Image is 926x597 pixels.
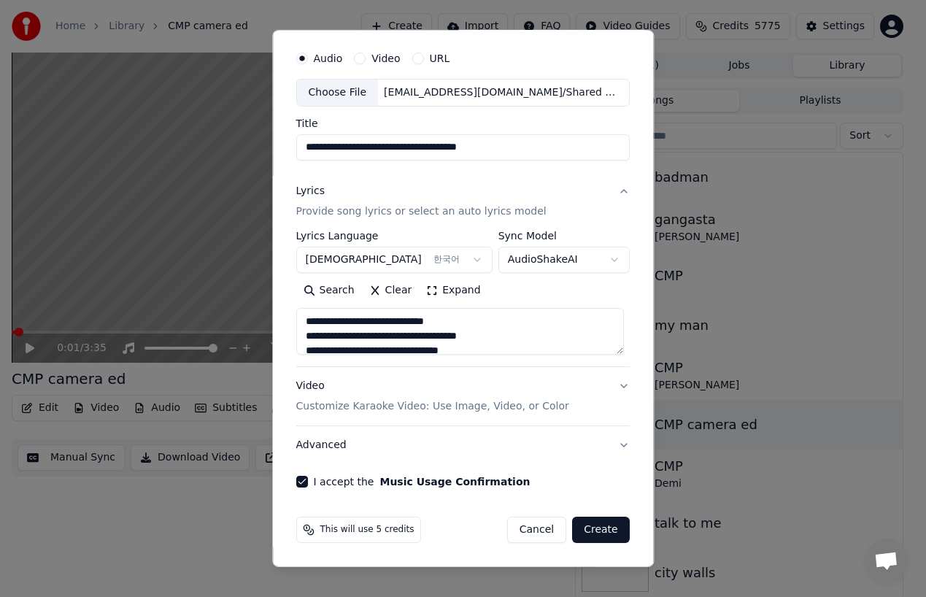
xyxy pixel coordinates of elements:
label: Audio [314,53,343,63]
button: LyricsProvide song lyrics or select an auto lyrics model [296,172,630,231]
span: This will use 5 credits [320,524,414,536]
p: Provide song lyrics or select an auto lyrics model [296,204,547,219]
label: Video [372,53,401,63]
label: Lyrics Language [296,231,493,241]
div: Video [296,379,569,414]
button: Cancel [507,517,566,543]
p: Customize Karaoke Video: Use Image, Video, or Color [296,399,569,414]
button: Create [573,517,630,543]
button: Search [296,279,362,302]
div: Lyrics [296,184,325,199]
div: Choose File [297,80,379,106]
div: LyricsProvide song lyrics or select an auto lyrics model [296,231,630,366]
button: Advanced [296,426,630,464]
button: VideoCustomize Karaoke Video: Use Image, Video, or Color [296,367,630,425]
label: URL [430,53,450,63]
button: Expand [420,279,488,302]
button: I accept the [380,477,530,487]
label: I accept the [314,477,530,487]
label: Sync Model [498,231,630,241]
button: Clear [362,279,420,302]
label: Title [296,118,630,128]
div: [EMAIL_ADDRESS][DOMAIN_NAME]/Shared drives/Sing King G Drive/Filemaker/CPT_Tracks/New Content/105... [378,85,626,100]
